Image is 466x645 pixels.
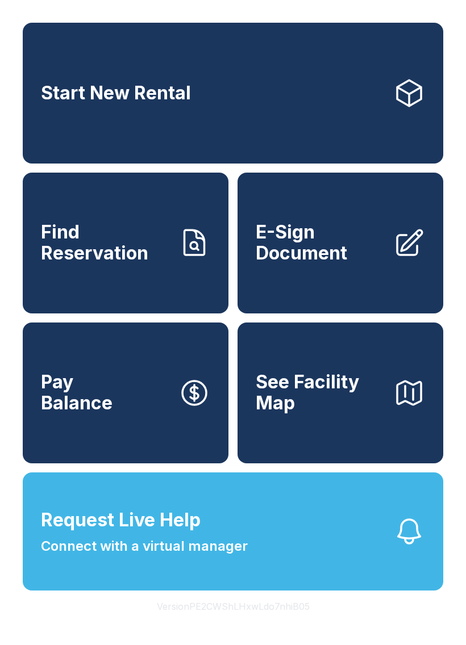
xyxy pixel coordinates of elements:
a: PayBalance [23,322,228,463]
span: Start New Rental [41,83,191,104]
span: Find Reservation [41,222,169,263]
a: Find Reservation [23,173,228,313]
span: Pay Balance [41,372,113,413]
button: VersionPE2CWShLHxwLdo7nhiB05 [148,590,319,622]
a: Start New Rental [23,23,443,164]
span: E-Sign Document [256,222,384,263]
span: See Facility Map [256,372,384,413]
span: Connect with a virtual manager [41,536,248,556]
span: Request Live Help [41,506,201,534]
button: See Facility Map [238,322,443,463]
a: E-Sign Document [238,173,443,313]
button: Request Live HelpConnect with a virtual manager [23,472,443,590]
